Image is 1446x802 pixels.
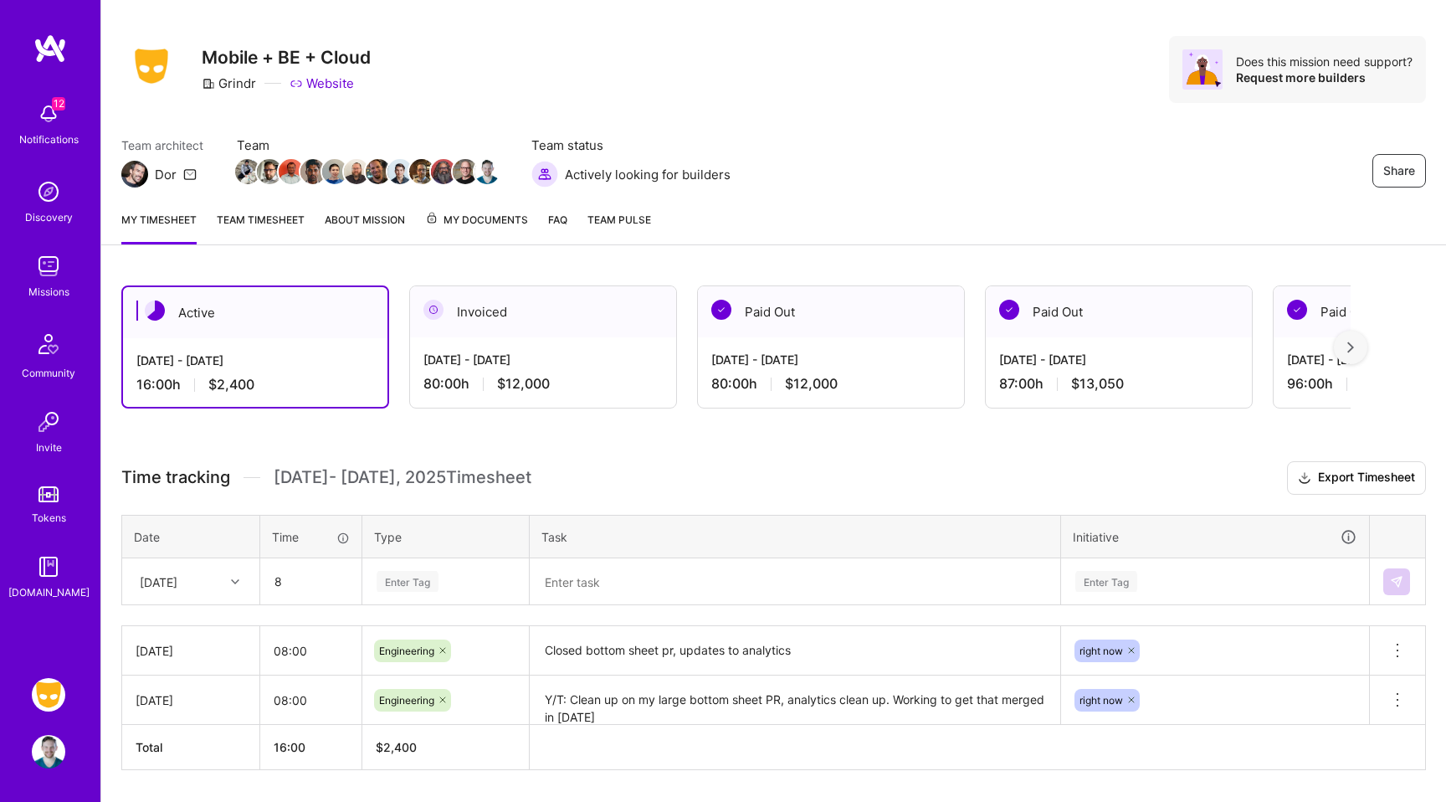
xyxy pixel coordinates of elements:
input: HH:MM [260,678,361,722]
th: Date [122,515,260,558]
span: Time tracking [121,467,230,488]
span: [DATE] - [DATE] , 2025 Timesheet [274,467,531,488]
div: 16:00 h [136,376,374,393]
a: My timesheet [121,211,197,244]
span: Team Pulse [587,213,651,226]
a: Team Member Avatar [367,157,389,186]
a: Team Member Avatar [324,157,346,186]
button: Share [1372,154,1426,188]
a: Team Member Avatar [389,157,411,186]
img: Team Member Avatar [235,159,260,184]
i: icon Chevron [231,578,239,586]
div: Does this mission need support? [1236,54,1413,69]
div: Grindr [202,75,256,92]
span: right now [1079,694,1123,707]
div: [DATE] - [DATE] [136,352,374,369]
div: [DATE] [136,642,246,660]
h3: Mobile + BE + Cloud [202,47,371,68]
div: Enter Tag [377,568,438,594]
a: Team Member Avatar [433,157,454,186]
img: Paid Out [711,300,731,320]
span: Team status [531,136,731,154]
div: Paid Out [698,286,964,337]
div: Initiative [1073,527,1357,547]
img: Community [28,324,69,364]
span: $13,050 [1071,375,1124,393]
th: Task [530,515,1061,558]
img: Team Member Avatar [474,159,500,184]
div: 87:00 h [999,375,1238,393]
a: Team timesheet [217,211,305,244]
div: Paid Out [986,286,1252,337]
th: 16:00 [260,725,362,770]
a: FAQ [548,211,567,244]
div: Request more builders [1236,69,1413,85]
a: Team Member Avatar [280,157,302,186]
img: Team Member Avatar [279,159,304,184]
div: Invoiced [410,286,676,337]
i: icon Download [1298,470,1311,487]
a: Team Member Avatar [237,157,259,186]
span: Team [237,136,498,154]
span: Team architect [121,136,203,154]
div: Active [123,287,387,338]
div: Notifications [19,131,79,148]
a: Team Member Avatar [346,157,367,186]
div: 80:00 h [423,375,663,393]
a: Website [290,75,354,92]
img: Submit [1390,575,1403,589]
div: [DOMAIN_NAME] [8,584,90,601]
img: bell [32,97,65,131]
div: Missions [28,283,69,301]
div: [DATE] - [DATE] [711,351,951,368]
th: Total [122,725,260,770]
div: Dor [155,166,177,183]
a: Team Member Avatar [476,157,498,186]
div: [DATE] - [DATE] [999,351,1238,368]
img: Company Logo [121,44,182,89]
span: Actively looking for builders [565,166,731,183]
div: [DATE] - [DATE] [423,351,663,368]
i: icon Mail [183,167,197,181]
a: Team Member Avatar [454,157,476,186]
div: Community [22,364,75,382]
img: right [1347,342,1354,353]
div: Invite [36,439,62,456]
img: Team Member Avatar [366,159,391,184]
span: $2,400 [208,376,254,393]
img: Paid Out [999,300,1019,320]
img: Active [145,301,165,321]
img: Grindr: Mobile + BE + Cloud [32,678,65,712]
input: HH:MM [261,559,361,604]
div: 80:00 h [711,375,951,393]
a: Team Member Avatar [411,157,433,186]
a: Team Member Avatar [302,157,324,186]
span: right now [1079,645,1123,657]
img: Paid Out [1287,300,1307,320]
span: $ 2,400 [376,740,417,754]
img: Team Member Avatar [300,159,326,184]
textarea: Y/T: Clean up on my large bottom sheet PR, analytics clean up. Working to get that merged in [DATE] [531,677,1059,723]
span: $12,000 [497,375,550,393]
a: About Mission [325,211,405,244]
div: [DATE] [140,573,177,590]
div: Tokens [32,509,66,527]
img: Team Member Avatar [257,159,282,184]
img: Team Architect [121,161,148,188]
a: My Documents [425,211,528,244]
span: My Documents [425,211,528,229]
img: tokens [38,486,59,502]
textarea: Closed bottom sheet pr, updates to analytics [531,628,1059,674]
div: Enter Tag [1075,568,1137,594]
span: 12 [52,97,65,111]
th: Type [362,515,530,558]
span: $12,000 [785,375,838,393]
div: Discovery [25,208,73,226]
img: discovery [32,175,65,208]
span: Share [1383,162,1415,179]
img: Team Member Avatar [344,159,369,184]
button: Export Timesheet [1287,461,1426,495]
span: Engineering [379,694,434,707]
img: Team Member Avatar [453,159,478,184]
img: Actively looking for builders [531,161,558,188]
